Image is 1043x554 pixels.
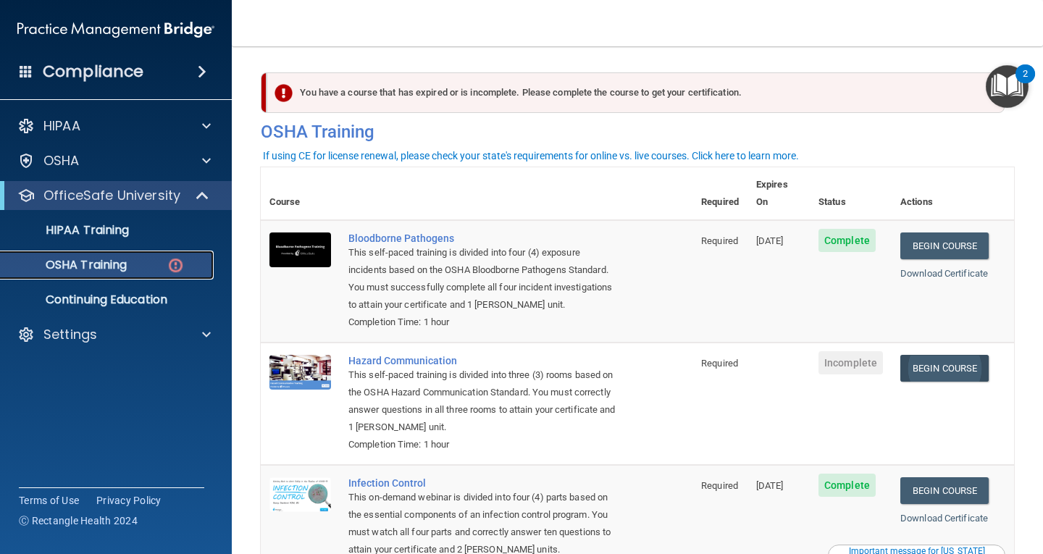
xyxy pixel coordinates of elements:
img: PMB logo [17,15,214,44]
th: Course [261,167,340,220]
span: [DATE] [756,480,784,491]
a: Begin Course [900,477,989,504]
h4: Compliance [43,62,143,82]
a: OfficeSafe University [17,187,210,204]
span: Required [701,480,738,491]
div: This self-paced training is divided into three (3) rooms based on the OSHA Hazard Communication S... [348,366,620,436]
img: exclamation-circle-solid-danger.72ef9ffc.png [275,84,293,102]
th: Required [692,167,747,220]
span: Complete [818,474,876,497]
p: OSHA [43,152,80,169]
p: Continuing Education [9,293,207,307]
span: Required [701,358,738,369]
p: HIPAA Training [9,223,129,238]
span: Required [701,235,738,246]
img: danger-circle.6113f641.png [167,256,185,274]
p: OSHA Training [9,258,127,272]
span: [DATE] [756,235,784,246]
th: Expires On [747,167,810,220]
a: Download Certificate [900,513,988,524]
span: Ⓒ Rectangle Health 2024 [19,513,138,528]
a: HIPAA [17,117,211,135]
div: Completion Time: 1 hour [348,314,620,331]
div: 2 [1023,74,1028,93]
button: Open Resource Center, 2 new notifications [986,65,1029,108]
a: Begin Course [900,232,989,259]
a: Hazard Communication [348,355,620,366]
a: Begin Course [900,355,989,382]
p: Settings [43,326,97,343]
a: Terms of Use [19,493,79,508]
a: Download Certificate [900,268,988,279]
a: Bloodborne Pathogens [348,232,620,244]
a: Infection Control [348,477,620,489]
a: Privacy Policy [96,493,162,508]
th: Actions [892,167,1014,220]
span: Complete [818,229,876,252]
p: HIPAA [43,117,80,135]
a: Settings [17,326,211,343]
div: Completion Time: 1 hour [348,436,620,453]
button: If using CE for license renewal, please check your state's requirements for online vs. live cours... [261,148,801,163]
a: OSHA [17,152,211,169]
th: Status [810,167,892,220]
div: This self-paced training is divided into four (4) exposure incidents based on the OSHA Bloodborne... [348,244,620,314]
h4: OSHA Training [261,122,1014,142]
div: You have a course that has expired or is incomplete. Please complete the course to get your certi... [267,72,1005,113]
p: OfficeSafe University [43,187,180,204]
div: If using CE for license renewal, please check your state's requirements for online vs. live cours... [263,151,799,161]
span: Incomplete [818,351,883,374]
